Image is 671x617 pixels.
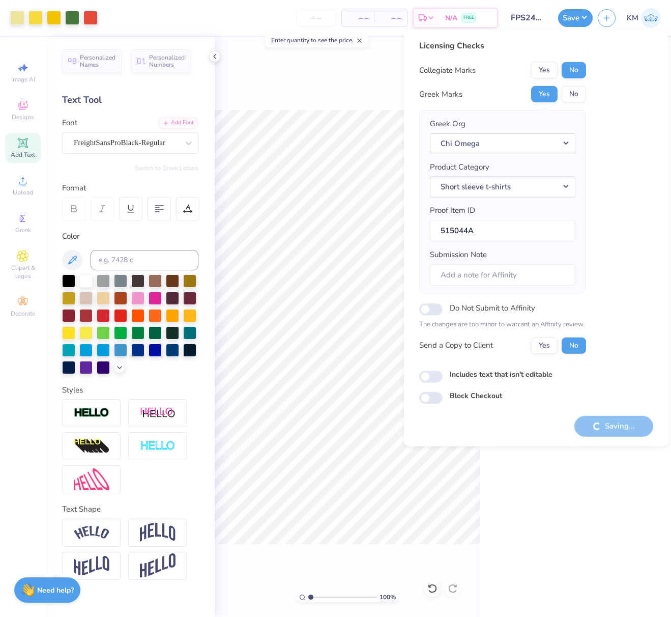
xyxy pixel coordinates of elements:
[74,526,109,540] img: Arc
[562,86,586,102] button: No
[430,176,575,197] button: Short sleeve t-shirts
[11,151,35,159] span: Add Text
[531,86,558,102] button: Yes
[419,89,462,100] div: Greek Marks
[140,523,176,542] img: Arch
[62,182,199,194] div: Format
[135,164,198,172] button: Switch to Greek Letters
[11,75,35,83] span: Image AI
[62,503,198,515] div: Text Shape
[149,54,185,68] span: Personalized Numbers
[450,390,502,401] label: Block Checkout
[74,556,109,576] img: Flag
[419,340,493,351] div: Send a Copy to Client
[74,438,109,455] img: 3d Illusion
[627,12,638,24] span: KM
[266,33,369,47] div: Enter quantity to see the price.
[13,188,33,197] span: Upload
[419,65,476,76] div: Collegiate Marks
[562,337,586,353] button: No
[80,54,116,68] span: Personalized Names
[12,113,34,121] span: Designs
[348,13,368,23] span: – –
[430,161,489,173] label: Product Category
[62,117,77,129] label: Font
[381,13,401,23] span: – –
[158,117,198,129] div: Add Font
[11,310,35,318] span: Decorate
[15,226,31,234] span: Greek
[627,8,661,28] a: KM
[140,440,176,452] img: Negative Space
[74,468,109,490] img: Free Distort
[445,13,457,23] span: N/A
[558,9,593,27] button: Save
[641,8,661,28] img: Katrina Mae Mijares
[562,62,586,78] button: No
[531,337,558,353] button: Yes
[62,384,198,396] div: Styles
[463,14,474,21] span: FREE
[430,249,487,261] label: Submission Note
[450,369,552,379] label: Includes text that isn't editable
[62,231,198,242] div: Color
[450,301,535,315] label: Do Not Submit to Affinity
[297,9,336,27] input: – –
[531,62,558,78] button: Yes
[419,320,586,330] p: The changes are too minor to warrant an Affinity review.
[503,8,553,28] input: Untitled Design
[430,264,575,286] input: Add a note for Affinity
[140,407,176,419] img: Shadow
[430,133,575,154] button: Chi Omega
[419,40,586,52] div: Licensing Checks
[430,205,475,216] label: Proof Item ID
[37,585,74,595] strong: Need help?
[430,118,465,130] label: Greek Org
[74,407,109,419] img: Stroke
[5,264,41,280] span: Clipart & logos
[380,593,396,602] span: 100 %
[140,553,176,578] img: Rise
[91,250,198,270] input: e.g. 7428 c
[62,93,198,107] div: Text Tool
